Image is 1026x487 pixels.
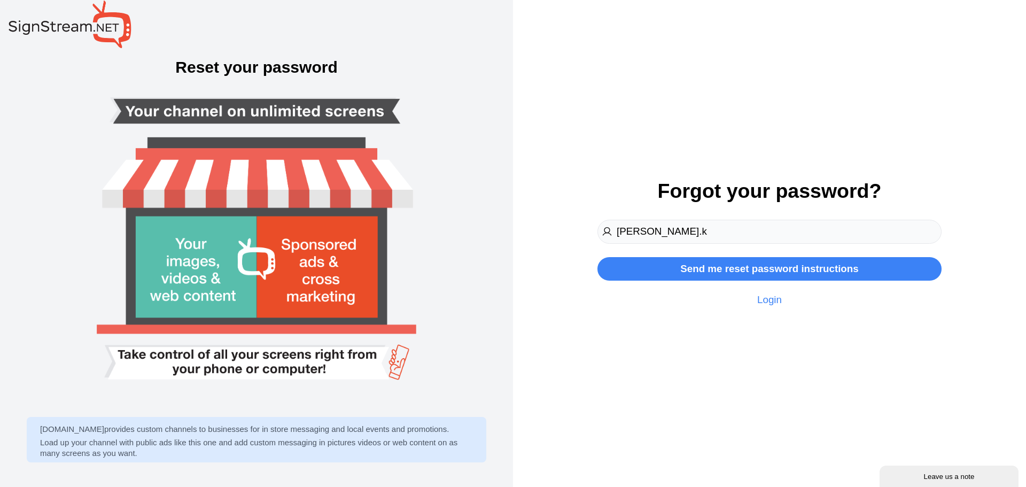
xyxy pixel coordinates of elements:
img: Smart tv login [60,25,453,463]
p: provides custom channels to businesses for in store messaging and local events and promotions. [40,424,473,435]
iframe: Chat Widget [973,436,1026,487]
img: SignStream.NET [9,1,131,48]
p: Load up your channel with public ads like this one and add custom messaging in pictures videos or... [40,437,473,459]
input: Email [597,220,942,244]
h2: Forgot your password? [597,181,942,202]
a: Login [597,294,942,306]
iframe: chat widget [880,463,1021,487]
button: Send me reset password instructions [597,257,942,281]
h3: Reset your password [11,59,502,75]
a: [DOMAIN_NAME] [40,424,104,434]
